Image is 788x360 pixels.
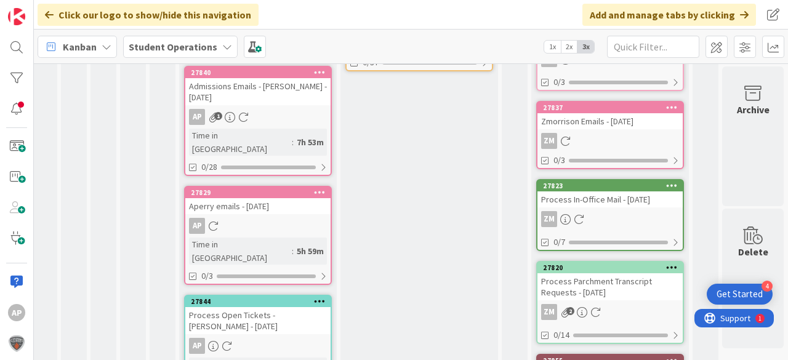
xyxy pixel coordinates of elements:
div: 27820 [537,262,683,273]
div: Process Open Tickets - [PERSON_NAME] - [DATE] [185,307,331,334]
div: Add and manage tabs by clicking [582,4,756,26]
div: AP [189,338,205,354]
div: Time in [GEOGRAPHIC_DATA] [189,129,292,156]
div: 27837 [543,103,683,112]
span: 2x [561,41,577,53]
div: Aperry emails - [DATE] [185,198,331,214]
div: 5h 59m [294,244,327,258]
div: AP [185,218,331,234]
div: 7h 53m [294,135,327,149]
input: Quick Filter... [607,36,699,58]
span: 0/7 [553,236,565,249]
span: Kanban [63,39,97,54]
img: avatar [8,335,25,352]
div: 27829Aperry emails - [DATE] [185,187,331,214]
a: 27837Zmorrison Emails - [DATE]ZM0/3 [536,101,684,169]
div: ZM [541,133,557,149]
div: 27823 [537,180,683,191]
span: 0/3 [201,270,213,282]
span: 1x [544,41,561,53]
div: 27823Process In-Office Mail - [DATE] [537,180,683,207]
a: 27840Admissions Emails - [PERSON_NAME] - [DATE]APTime in [GEOGRAPHIC_DATA]:7h 53m0/28 [184,66,332,176]
span: 1 [214,112,222,120]
div: ZM [537,304,683,320]
div: Archive [737,102,770,117]
div: 27844Process Open Tickets - [PERSON_NAME] - [DATE] [185,296,331,334]
div: 1 [64,5,67,15]
div: Time in [GEOGRAPHIC_DATA] [189,238,292,265]
span: : [292,135,294,149]
div: Open Get Started checklist, remaining modules: 4 [707,284,773,305]
span: Support [26,2,56,17]
div: AP [8,304,25,321]
div: ZM [537,211,683,227]
div: 27829 [185,187,331,198]
div: 27840 [191,68,331,77]
div: Delete [738,244,768,259]
div: 27820Process Parchment Transcript Requests - [DATE] [537,262,683,300]
div: 27820 [543,263,683,272]
span: 0/3 [553,76,565,89]
span: 0/14 [553,329,569,342]
div: 4 [762,281,773,292]
div: 27844 [185,296,331,307]
div: 27840 [185,67,331,78]
div: Process Parchment Transcript Requests - [DATE] [537,273,683,300]
span: 0/3 [553,154,565,167]
span: 3x [577,41,594,53]
img: Visit kanbanzone.com [8,8,25,25]
div: ZM [537,133,683,149]
div: Click our logo to show/hide this navigation [38,4,259,26]
span: 2 [566,307,574,315]
div: AP [189,109,205,125]
div: ZM [541,304,557,320]
a: 27823Process In-Office Mail - [DATE]ZM0/7 [536,179,684,251]
div: 27837 [537,102,683,113]
a: 27829Aperry emails - [DATE]APTime in [GEOGRAPHIC_DATA]:5h 59m0/3 [184,186,332,285]
div: Get Started [717,288,763,300]
div: AP [189,218,205,234]
div: AP [185,109,331,125]
b: Student Operations [129,41,217,53]
div: 27844 [191,297,331,306]
div: ZM [541,211,557,227]
span: : [292,244,294,258]
div: AP [185,338,331,354]
div: Admissions Emails - [PERSON_NAME] - [DATE] [185,78,331,105]
div: 27840Admissions Emails - [PERSON_NAME] - [DATE] [185,67,331,105]
a: 27820Process Parchment Transcript Requests - [DATE]ZM0/14 [536,261,684,344]
div: Zmorrison Emails - [DATE] [537,113,683,129]
div: Process In-Office Mail - [DATE] [537,191,683,207]
div: 27837Zmorrison Emails - [DATE] [537,102,683,129]
div: 27823 [543,182,683,190]
span: 0/28 [201,161,217,174]
div: 27829 [191,188,331,197]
